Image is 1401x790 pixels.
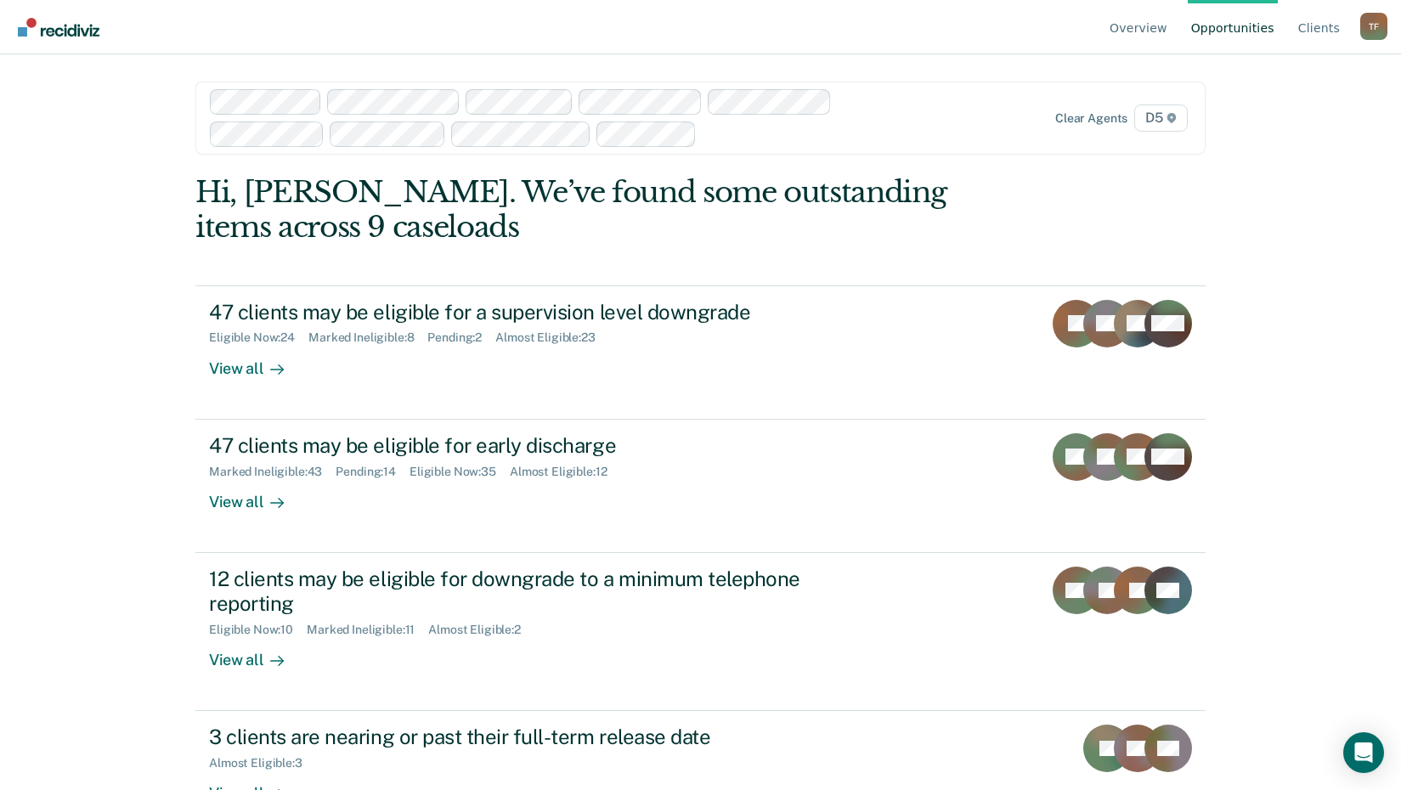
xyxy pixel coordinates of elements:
div: 47 clients may be eligible for early discharge [209,433,805,458]
div: Marked Ineligible : 11 [307,623,428,637]
a: 47 clients may be eligible for early dischargeMarked Ineligible:43Pending:14Eligible Now:35Almost... [195,420,1206,553]
div: T F [1360,13,1387,40]
div: 47 clients may be eligible for a supervision level downgrade [209,300,805,324]
div: Marked Ineligible : 8 [308,330,427,345]
div: Marked Ineligible : 43 [209,465,336,479]
div: Eligible Now : 10 [209,623,307,637]
div: Almost Eligible : 23 [495,330,609,345]
div: View all [209,478,304,511]
div: 3 clients are nearing or past their full-term release date [209,725,805,749]
button: Profile dropdown button [1360,13,1387,40]
div: Hi, [PERSON_NAME]. We’ve found some outstanding items across 9 caseloads [195,175,1003,245]
div: View all [209,636,304,669]
div: Almost Eligible : 2 [428,623,534,637]
div: Eligible Now : 24 [209,330,308,345]
div: Pending : 14 [336,465,410,479]
img: Recidiviz [18,18,99,37]
div: Open Intercom Messenger [1343,732,1384,773]
div: 12 clients may be eligible for downgrade to a minimum telephone reporting [209,567,805,616]
div: Pending : 2 [427,330,495,345]
div: Almost Eligible : 3 [209,756,316,770]
div: Eligible Now : 35 [410,465,510,479]
span: D5 [1134,104,1188,132]
a: 12 clients may be eligible for downgrade to a minimum telephone reportingEligible Now:10Marked In... [195,553,1206,711]
a: 47 clients may be eligible for a supervision level downgradeEligible Now:24Marked Ineligible:8Pen... [195,285,1206,420]
div: Almost Eligible : 12 [510,465,621,479]
div: View all [209,345,304,378]
div: Clear agents [1055,111,1127,126]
